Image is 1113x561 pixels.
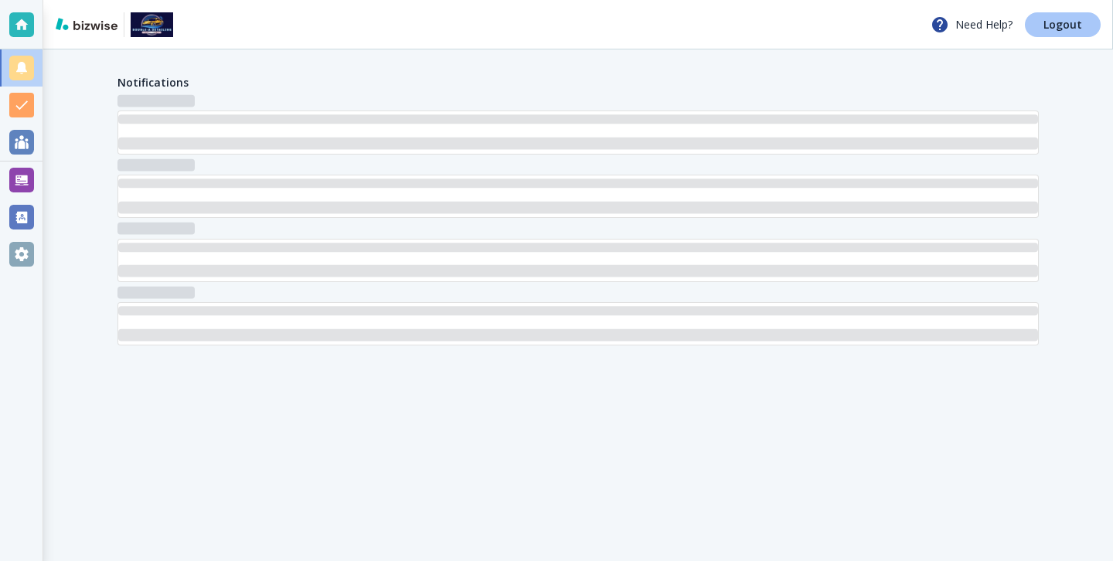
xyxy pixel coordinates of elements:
[131,12,173,37] img: Double-A Detailing
[931,15,1013,34] p: Need Help?
[1025,12,1101,37] a: Logout
[56,18,117,30] img: bizwise
[1043,19,1082,30] p: Logout
[117,74,189,90] h4: Notifications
